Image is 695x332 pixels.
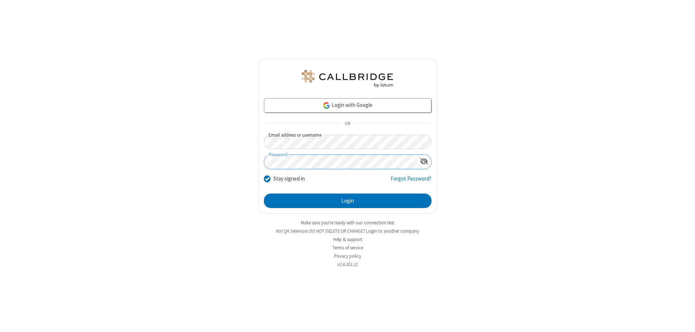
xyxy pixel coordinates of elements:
li: v2.6.351.11 [258,261,437,268]
a: Forgot Password? [391,175,431,188]
a: Privacy policy [334,253,361,259]
button: Login to another company [366,228,419,235]
a: Login with Google [264,98,431,113]
li: Not QA Selenium DO NOT DELETE OR CHANGE? [258,228,437,235]
img: google-icon.png [323,101,330,109]
img: QA Selenium DO NOT DELETE OR CHANGE [300,70,395,87]
input: Email address or username [264,135,431,149]
span: OR [342,119,353,129]
a: Help & support [333,236,362,242]
a: Make sure you're ready with our connection test [301,220,394,226]
label: Stay signed in [273,175,305,183]
button: Login [264,194,431,208]
a: Terms of service [332,245,363,251]
div: Show password [417,155,431,168]
input: Password [264,155,417,169]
